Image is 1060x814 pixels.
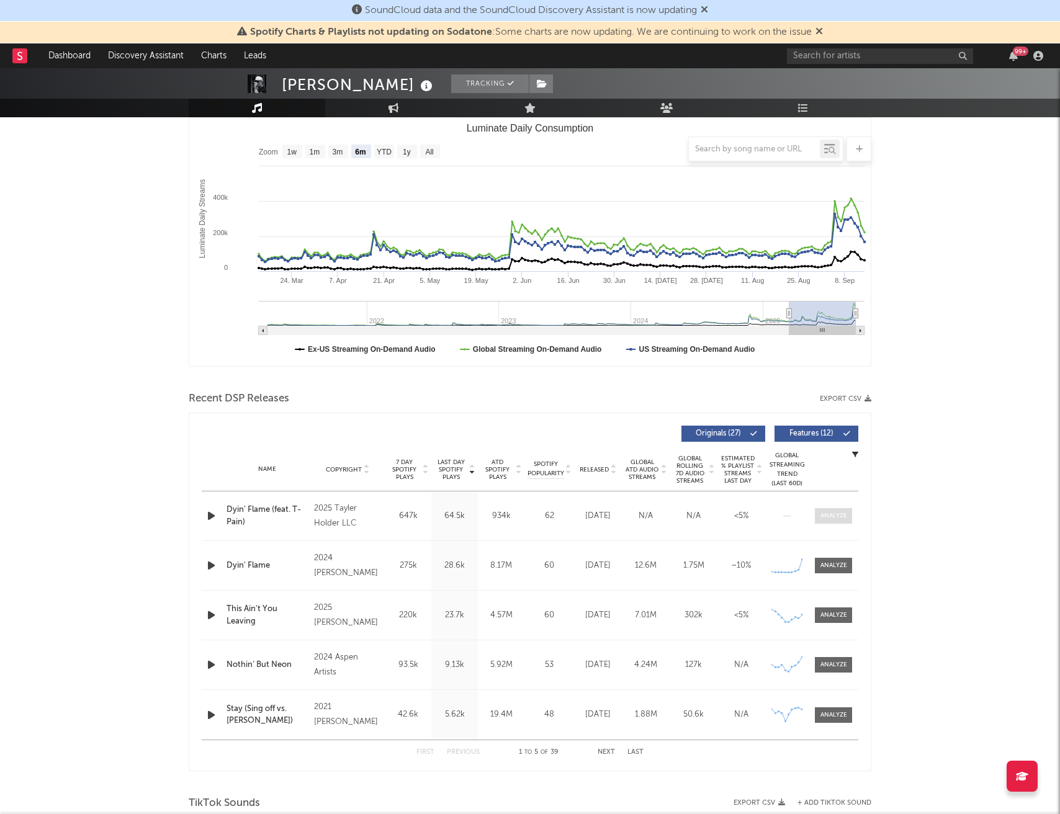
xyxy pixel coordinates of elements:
[326,466,362,473] span: Copyright
[227,703,308,727] a: Stay (Sing off vs. [PERSON_NAME])
[577,510,619,522] div: [DATE]
[577,609,619,622] div: [DATE]
[213,229,228,236] text: 200k
[701,6,708,16] span: Dismiss
[721,709,762,721] div: N/A
[434,560,475,572] div: 28.6k
[224,264,228,271] text: 0
[835,277,855,284] text: 8. Sep
[689,430,747,437] span: Originals ( 27 )
[250,27,812,37] span: : Some charts are now updating. We are continuing to work on the issue
[314,601,382,630] div: 2025 [PERSON_NAME]
[434,458,467,481] span: Last Day Spotify Plays
[721,609,762,622] div: <5%
[673,709,714,721] div: 50.6k
[721,455,755,485] span: Estimated % Playlist Streams Last Day
[388,659,428,671] div: 93.5k
[373,277,395,284] text: 21. Apr
[673,510,714,522] div: N/A
[524,749,532,755] span: to
[388,458,421,481] span: 7 Day Spotify Plays
[314,551,382,581] div: 2024 [PERSON_NAME]
[625,609,667,622] div: 7.01M
[280,277,303,284] text: 24. Mar
[528,609,571,622] div: 60
[235,43,275,68] a: Leads
[598,749,615,756] button: Next
[481,458,514,481] span: ATD Spotify Plays
[644,277,677,284] text: 14. [DATE]
[721,560,762,572] div: ~ 10 %
[40,43,99,68] a: Dashboard
[577,560,619,572] div: [DATE]
[734,799,785,807] button: Export CSV
[820,395,871,403] button: Export CSV
[580,466,609,473] span: Released
[625,709,667,721] div: 1.88M
[467,123,594,133] text: Luminate Daily Consumption
[625,560,667,572] div: 12.6M
[308,345,436,354] text: Ex-US Streaming On-Demand Audio
[329,277,347,284] text: 7. Apr
[481,709,521,721] div: 19.4M
[721,659,762,671] div: N/A
[464,277,489,284] text: 19. May
[690,277,723,284] text: 28. [DATE]
[388,510,428,522] div: 647k
[639,345,755,354] text: US Streaming On-Demand Audio
[434,609,475,622] div: 23.7k
[434,709,475,721] div: 5.62k
[787,48,973,64] input: Search for artists
[603,277,626,284] text: 30. Jun
[673,455,707,485] span: Global Rolling 7D Audio Streams
[227,504,308,528] a: Dyin' Flame (feat. T-Pain)
[689,145,820,154] input: Search by song name or URL
[434,659,475,671] div: 9.13k
[505,745,573,760] div: 1 5 39
[721,510,762,522] div: <5%
[388,560,428,572] div: 275k
[577,659,619,671] div: [DATE]
[528,460,564,478] span: Spotify Popularity
[282,74,436,95] div: [PERSON_NAME]
[528,709,571,721] div: 48
[365,6,697,16] span: SoundCloud data and the SoundCloud Discovery Assistant is now updating
[250,27,492,37] span: Spotify Charts & Playlists not updating on Sodatone
[673,609,714,622] div: 302k
[787,277,810,284] text: 25. Aug
[481,560,521,572] div: 8.17M
[775,426,858,442] button: Features(12)
[783,430,840,437] span: Features ( 12 )
[227,603,308,627] a: This Ain't You Leaving
[513,277,531,284] text: 2. Jun
[625,510,667,522] div: N/A
[189,796,260,811] span: TikTok Sounds
[1013,47,1028,56] div: 99 +
[797,800,871,807] button: + Add TikTok Sound
[99,43,192,68] a: Discovery Assistant
[528,659,571,671] div: 53
[481,609,521,622] div: 4.57M
[314,700,382,730] div: 2021 [PERSON_NAME]
[1009,51,1018,61] button: 99+
[388,609,428,622] div: 220k
[473,345,602,354] text: Global Streaming On-Demand Audio
[528,560,571,572] div: 60
[741,277,764,284] text: 11. Aug
[189,391,289,406] span: Recent DSP Releases
[227,560,308,572] a: Dyin' Flame
[227,659,308,671] a: Nothin’ But Neon
[557,277,580,284] text: 16. Jun
[416,749,434,756] button: First
[314,650,382,680] div: 2024 Aspen Artists
[625,458,659,481] span: Global ATD Audio Streams
[627,749,644,756] button: Last
[785,800,871,807] button: + Add TikTok Sound
[451,74,529,93] button: Tracking
[447,749,480,756] button: Previous
[434,510,475,522] div: 64.5k
[673,560,714,572] div: 1.75M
